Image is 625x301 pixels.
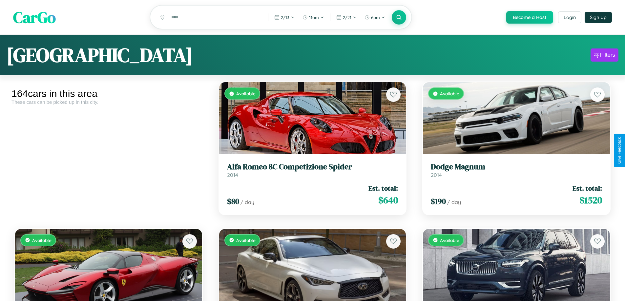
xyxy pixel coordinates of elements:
[240,199,254,205] span: / day
[333,12,360,23] button: 2/21
[11,88,206,99] div: 164 cars in this area
[506,11,553,24] button: Become a Host
[227,162,398,178] a: Alfa Romeo 8C Competizione Spider2014
[7,42,193,68] h1: [GEOGRAPHIC_DATA]
[227,172,238,178] span: 2014
[431,162,602,178] a: Dodge Magnum2014
[368,183,398,193] span: Est. total:
[440,237,459,243] span: Available
[361,12,388,23] button: 6pm
[617,137,622,164] div: Give Feedback
[299,12,327,23] button: 11am
[440,91,459,96] span: Available
[378,194,398,207] span: $ 640
[591,48,618,62] button: Filters
[431,196,446,207] span: $ 190
[271,12,298,23] button: 2/13
[343,15,351,20] span: 2 / 21
[431,172,442,178] span: 2014
[236,237,256,243] span: Available
[585,12,612,23] button: Sign Up
[371,15,380,20] span: 6pm
[447,199,461,205] span: / day
[13,7,56,28] span: CarGo
[227,162,398,172] h3: Alfa Romeo 8C Competizione Spider
[600,52,615,58] div: Filters
[579,194,602,207] span: $ 1520
[281,15,289,20] span: 2 / 13
[558,11,581,23] button: Login
[32,237,52,243] span: Available
[431,162,602,172] h3: Dodge Magnum
[309,15,319,20] span: 11am
[236,91,256,96] span: Available
[573,183,602,193] span: Est. total:
[11,99,206,105] div: These cars can be picked up in this city.
[227,196,239,207] span: $ 80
